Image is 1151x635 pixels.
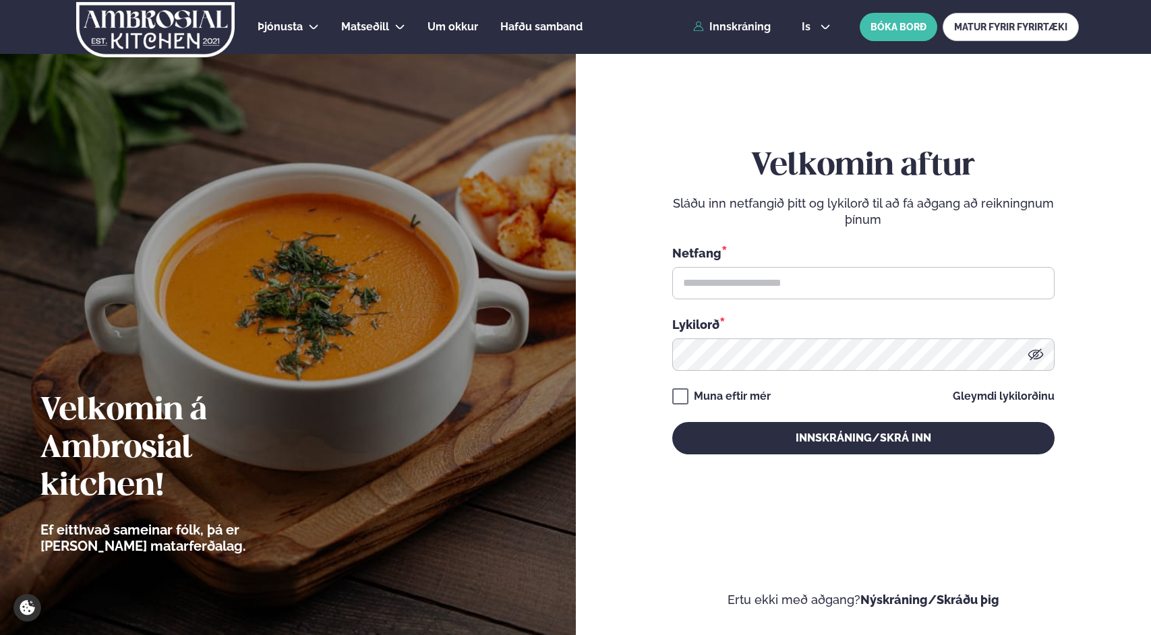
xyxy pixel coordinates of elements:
div: Netfang [672,244,1055,262]
img: logo [75,2,236,57]
div: Lykilorð [672,315,1055,333]
a: Nýskráning/Skráðu þig [860,593,999,607]
h2: Velkomin á Ambrosial kitchen! [40,392,320,506]
a: Þjónusta [258,19,303,35]
a: Gleymdi lykilorðinu [953,391,1055,402]
p: Ef eitthvað sameinar fólk, þá er [PERSON_NAME] matarferðalag. [40,522,320,554]
a: Um okkur [427,19,478,35]
a: Hafðu samband [500,19,583,35]
a: Innskráning [693,21,771,33]
p: Sláðu inn netfangið þitt og lykilorð til að fá aðgang að reikningnum þínum [672,195,1055,228]
button: Innskráning/Skrá inn [672,422,1055,454]
span: Hafðu samband [500,20,583,33]
a: Matseðill [341,19,389,35]
h2: Velkomin aftur [672,148,1055,185]
a: Cookie settings [13,594,41,622]
a: MATUR FYRIR FYRIRTÆKI [943,13,1079,41]
span: Matseðill [341,20,389,33]
span: is [802,22,815,32]
button: BÓKA BORÐ [860,13,937,41]
span: Um okkur [427,20,478,33]
p: Ertu ekki með aðgang? [616,592,1111,608]
span: Þjónusta [258,20,303,33]
button: is [791,22,842,32]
